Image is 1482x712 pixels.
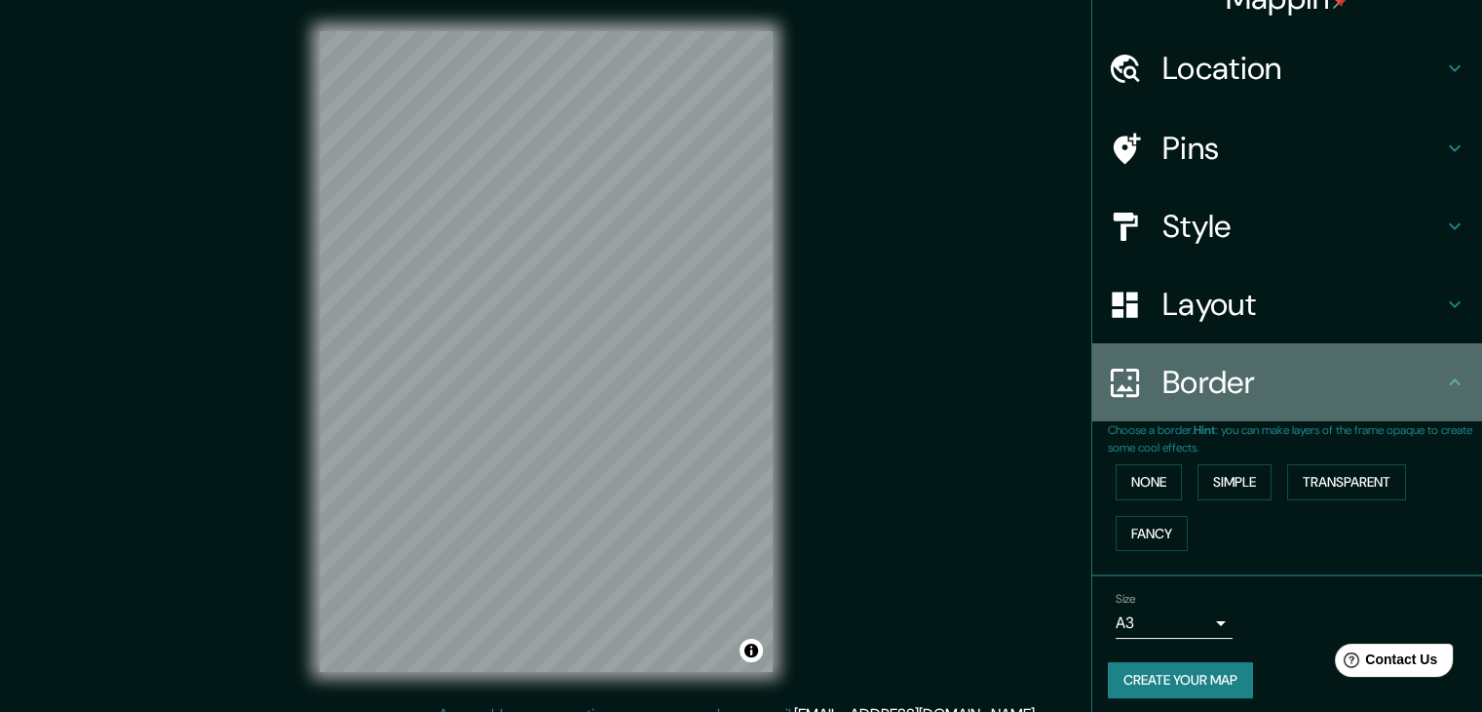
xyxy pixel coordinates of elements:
[1162,49,1443,88] h4: Location
[1116,464,1182,500] button: None
[1116,591,1136,608] label: Size
[1092,187,1482,265] div: Style
[320,31,773,672] canvas: Map
[1092,343,1482,421] div: Border
[1162,363,1443,402] h4: Border
[1197,464,1272,500] button: Simple
[1194,422,1216,438] b: Hint
[1116,516,1188,552] button: Fancy
[1287,464,1406,500] button: Transparent
[1116,608,1233,639] div: A3
[1162,207,1443,246] h4: Style
[1108,662,1253,698] button: Create your map
[1092,29,1482,107] div: Location
[1092,109,1482,187] div: Pins
[740,639,763,662] button: Toggle attribution
[1309,636,1461,691] iframe: Help widget launcher
[1108,421,1482,456] p: Choose a border. : you can make layers of the frame opaque to create some cool effects.
[1092,265,1482,343] div: Layout
[1162,285,1443,324] h4: Layout
[1162,129,1443,168] h4: Pins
